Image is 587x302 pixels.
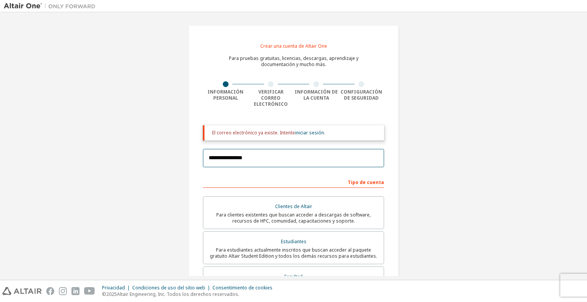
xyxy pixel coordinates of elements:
[254,89,288,107] font: Verificar correo electrónico
[275,203,312,210] font: Clientes de Altair
[212,284,272,291] font: Consentimiento de cookies
[216,212,371,224] font: Para clientes existentes que buscan acceder a descargas de software, recursos de HPC, comunidad, ...
[341,89,382,101] font: Configuración de seguridad
[284,273,303,280] font: Facultad
[59,287,67,295] img: instagram.svg
[324,129,325,136] font: .
[295,89,338,101] font: Información de la cuenta
[281,238,306,245] font: Estudiantes
[71,287,79,295] img: linkedin.svg
[132,284,205,291] font: Condiciones de uso del sitio web
[260,43,327,49] font: Crear una cuenta de Altair One
[84,287,95,295] img: youtube.svg
[4,2,99,10] img: Altair Uno
[348,179,384,186] font: Tipo de cuenta
[106,291,117,297] font: 2025
[208,89,243,101] font: Información personal
[117,291,239,297] font: Altair Engineering, Inc. Todos los derechos reservados.
[295,129,324,136] a: iniciar sesión
[46,287,54,295] img: facebook.svg
[229,55,358,61] font: Para pruebas gratuitas, licencias, descargas, aprendizaje y
[102,284,125,291] font: Privacidad
[210,247,377,259] font: Para estudiantes actualmente inscritos que buscan acceder al paquete gratuito Altair Student Edit...
[261,61,326,68] font: documentación y mucho más.
[212,129,295,136] font: El correo electrónico ya existe. Intente
[102,291,106,297] font: ©
[2,287,42,295] img: altair_logo.svg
